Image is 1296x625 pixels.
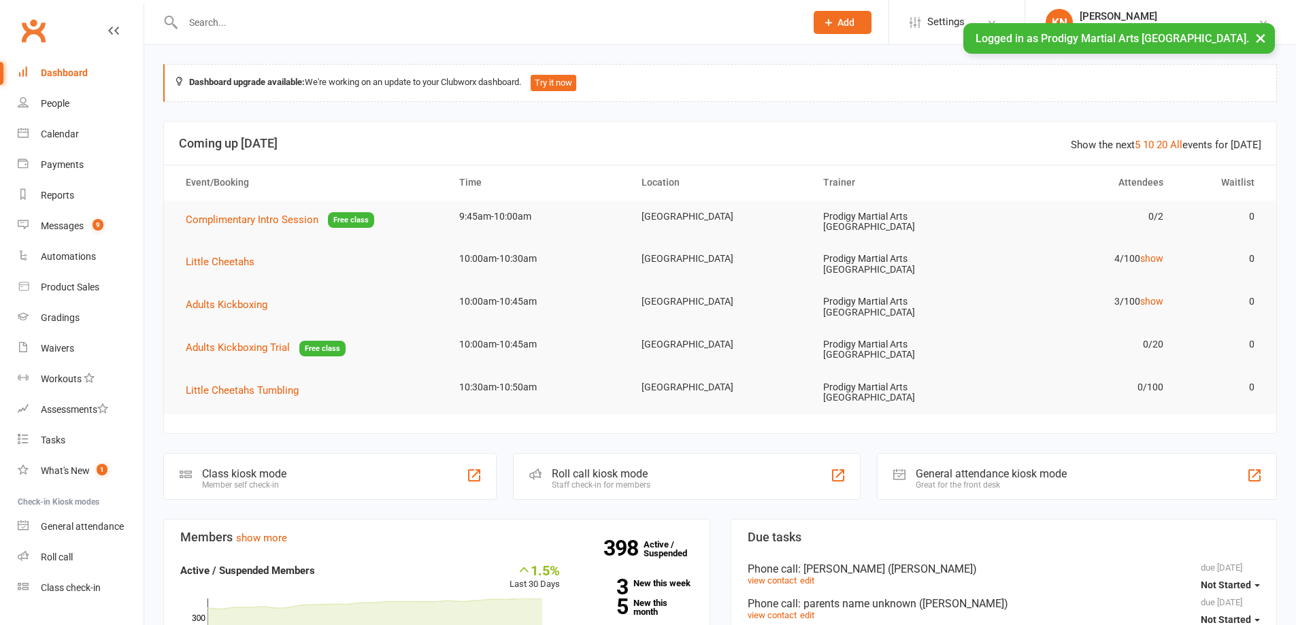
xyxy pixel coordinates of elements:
[447,201,629,233] td: 9:45am-10:00am
[18,119,144,150] a: Calendar
[41,190,74,201] div: Reports
[18,511,144,542] a: General attendance kiosk mode
[299,341,346,356] span: Free class
[41,129,79,139] div: Calendar
[629,328,812,360] td: [GEOGRAPHIC_DATA]
[748,610,797,620] a: view contact
[1176,328,1267,360] td: 0
[41,159,84,170] div: Payments
[916,480,1067,490] div: Great for the front desk
[41,343,74,354] div: Waivers
[1046,9,1073,36] div: KN
[916,467,1067,480] div: General attendance kiosk mode
[552,480,650,490] div: Staff check-in for members
[18,364,144,394] a: Workouts
[531,75,576,91] button: Try it now
[16,14,50,48] a: Clubworx
[811,286,993,328] td: Prodigy Martial Arts [GEOGRAPHIC_DATA]
[580,579,693,588] a: 3New this week
[41,465,90,476] div: What's New
[798,597,1008,610] span: : parents name unknown ([PERSON_NAME])
[993,165,1176,200] th: Attendees
[629,243,812,275] td: [GEOGRAPHIC_DATA]
[41,67,88,78] div: Dashboard
[18,272,144,303] a: Product Sales
[18,456,144,486] a: What's New1
[814,11,871,34] button: Add
[41,373,82,384] div: Workouts
[179,137,1261,150] h3: Coming up [DATE]
[447,165,629,200] th: Time
[800,610,814,620] a: edit
[552,467,650,480] div: Roll call kiosk mode
[748,575,797,586] a: view contact
[41,435,65,445] div: Tasks
[1170,139,1182,151] a: All
[811,371,993,414] td: Prodigy Martial Arts [GEOGRAPHIC_DATA]
[41,404,108,415] div: Assessments
[41,521,124,532] div: General attendance
[1176,286,1267,318] td: 0
[186,341,290,354] span: Adults Kickboxing Trial
[447,371,629,403] td: 10:30am-10:50am
[186,254,264,270] button: Little Cheetahs
[1157,139,1167,151] a: 20
[18,180,144,211] a: Reports
[186,212,374,229] button: Complimentary Intro SessionFree class
[811,243,993,286] td: Prodigy Martial Arts [GEOGRAPHIC_DATA]
[18,303,144,333] a: Gradings
[927,7,965,37] span: Settings
[1176,243,1267,275] td: 0
[447,243,629,275] td: 10:00am-10:30am
[41,220,84,231] div: Messages
[510,562,560,577] div: 1.5%
[186,384,299,396] span: Little Cheetahs Tumbling
[798,562,977,575] span: : [PERSON_NAME] ([PERSON_NAME])
[186,382,308,399] button: Little Cheetahs Tumbling
[180,530,693,544] h3: Members
[580,577,628,597] strong: 3
[837,17,854,28] span: Add
[993,243,1176,275] td: 4/100
[800,575,814,586] a: edit
[1201,573,1260,597] button: Not Started
[580,596,628,617] strong: 5
[18,394,144,425] a: Assessments
[603,538,644,558] strong: 398
[41,582,101,593] div: Class check-in
[18,88,144,119] a: People
[236,532,287,544] a: show more
[93,219,103,231] span: 9
[811,165,993,200] th: Trainer
[1080,10,1258,22] div: [PERSON_NAME]
[629,201,812,233] td: [GEOGRAPHIC_DATA]
[41,312,80,323] div: Gradings
[811,328,993,371] td: Prodigy Martial Arts [GEOGRAPHIC_DATA]
[18,150,144,180] a: Payments
[18,333,144,364] a: Waivers
[186,339,346,356] button: Adults Kickboxing TrialFree class
[1143,139,1154,151] a: 10
[18,58,144,88] a: Dashboard
[202,480,286,490] div: Member self check-in
[1135,139,1140,151] a: 5
[1201,614,1251,625] span: Not Started
[163,64,1277,102] div: We're working on an update to your Clubworx dashboard.
[1176,165,1267,200] th: Waitlist
[18,241,144,272] a: Automations
[993,328,1176,360] td: 0/20
[1080,22,1258,35] div: Prodigy Martial Arts [GEOGRAPHIC_DATA]
[41,98,69,109] div: People
[1071,137,1261,153] div: Show the next events for [DATE]
[186,299,267,311] span: Adults Kickboxing
[18,211,144,241] a: Messages 9
[748,530,1261,544] h3: Due tasks
[993,286,1176,318] td: 3/100
[18,573,144,603] a: Class kiosk mode
[1176,201,1267,233] td: 0
[173,165,447,200] th: Event/Booking
[993,201,1176,233] td: 0/2
[447,286,629,318] td: 10:00am-10:45am
[186,297,277,313] button: Adults Kickboxing
[629,286,812,318] td: [GEOGRAPHIC_DATA]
